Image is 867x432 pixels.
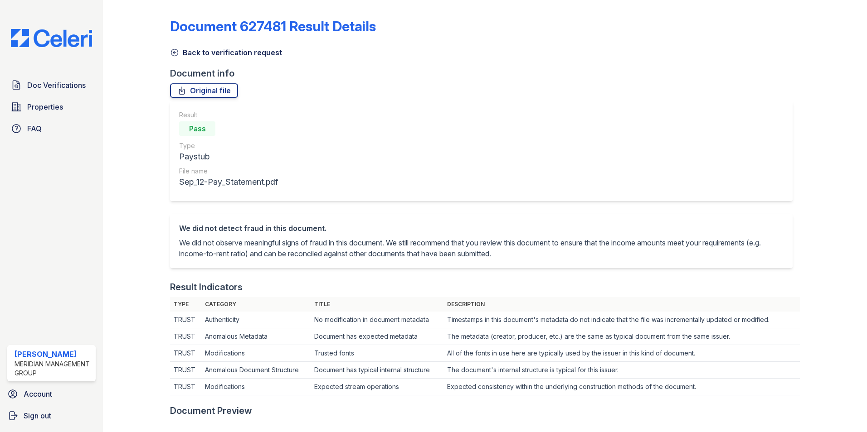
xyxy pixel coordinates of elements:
[170,312,201,328] td: TRUST
[201,328,311,345] td: Anomalous Metadata
[179,167,278,176] div: File name
[201,379,311,395] td: Modifications
[4,385,99,403] a: Account
[7,120,96,138] a: FAQ
[443,297,800,312] th: Description
[201,297,311,312] th: Category
[443,345,800,362] td: All of the fonts in use here are typically used by the issuer in this kind of document.
[7,76,96,94] a: Doc Verifications
[443,379,800,395] td: Expected consistency within the underlying construction methods of the document.
[311,362,443,379] td: Document has typical internal structure
[170,297,201,312] th: Type
[170,404,252,417] div: Document Preview
[179,237,784,259] p: We did not observe meaningful signs of fraud in this document. We still recommend that you review...
[24,410,51,421] span: Sign out
[27,101,63,112] span: Properties
[201,345,311,362] td: Modifications
[311,345,443,362] td: Trusted fonts
[15,349,92,360] div: [PERSON_NAME]
[27,123,42,134] span: FAQ
[311,312,443,328] td: No modification in document metadata
[24,389,52,399] span: Account
[179,176,278,188] div: Sep_12-Pay_Statement.pdf
[170,345,201,362] td: TRUST
[201,312,311,328] td: Authenticity
[179,223,784,234] div: We did not detect fraud in this document.
[311,297,443,312] th: Title
[170,67,800,80] div: Document info
[443,328,800,345] td: The metadata (creator, producer, etc.) are the same as typical document from the same issuer.
[170,328,201,345] td: TRUST
[201,362,311,379] td: Anomalous Document Structure
[170,47,282,58] a: Back to verification request
[27,80,86,91] span: Doc Verifications
[829,396,858,423] iframe: chat widget
[170,18,376,34] a: Document 627481 Result Details
[170,83,238,98] a: Original file
[7,98,96,116] a: Properties
[179,141,278,150] div: Type
[179,121,215,136] div: Pass
[311,379,443,395] td: Expected stream operations
[170,362,201,379] td: TRUST
[170,281,243,293] div: Result Indicators
[179,150,278,163] div: Paystub
[179,110,278,120] div: Result
[4,29,99,47] img: CE_Logo_Blue-a8612792a0a2168367f1c8372b55b34899dd931a85d93a1a3d3e32e68fde9ad4.png
[443,362,800,379] td: The document's internal structure is typical for this issuer.
[311,328,443,345] td: Document has expected metadata
[443,312,800,328] td: Timestamps in this document's metadata do not indicate that the file was incrementally updated or...
[170,379,201,395] td: TRUST
[15,360,92,378] div: Meridian Management Group
[4,407,99,425] a: Sign out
